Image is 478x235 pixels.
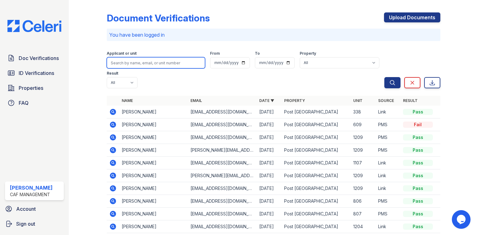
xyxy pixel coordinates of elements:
div: Pass [403,160,433,166]
td: 338 [351,106,376,118]
a: Upload Documents [384,12,440,22]
td: [DATE] [257,182,282,195]
div: Pass [403,185,433,191]
td: [EMAIL_ADDRESS][DOMAIN_NAME] [188,131,257,144]
div: Pass [403,198,433,204]
span: Sign out [16,220,35,228]
div: Pass [403,173,433,179]
iframe: chat widget [452,210,472,229]
span: ID Verifications [19,69,54,77]
td: 1209 [351,169,376,182]
td: Post [GEOGRAPHIC_DATA] [282,169,350,182]
td: [PERSON_NAME] [119,118,188,131]
label: Applicant or unit [107,51,137,56]
td: Link [376,106,401,118]
td: [EMAIL_ADDRESS][DOMAIN_NAME] [188,208,257,220]
td: PMS [376,144,401,157]
td: Post [GEOGRAPHIC_DATA] [282,157,350,169]
div: Pass [403,134,433,141]
td: 1107 [351,157,376,169]
label: From [210,51,220,56]
span: FAQ [19,99,29,107]
div: Pass [403,147,433,153]
td: Post [GEOGRAPHIC_DATA] [282,195,350,208]
td: [DATE] [257,144,282,157]
td: 1209 [351,182,376,195]
td: [PERSON_NAME][EMAIL_ADDRESS][DOMAIN_NAME] [188,169,257,182]
td: [PERSON_NAME] [119,195,188,208]
a: FAQ [5,97,64,109]
td: [DATE] [257,169,282,182]
span: Doc Verifications [19,54,59,62]
input: Search by name, email, or unit number [107,57,205,68]
td: PMS [376,195,401,208]
td: Link [376,157,401,169]
div: Pass [403,109,433,115]
div: Fail [403,122,433,128]
a: Property [284,98,305,103]
td: [DATE] [257,106,282,118]
a: Email [190,98,202,103]
td: 1209 [351,131,376,144]
td: PMS [376,208,401,220]
td: [PERSON_NAME] [119,182,188,195]
td: [EMAIL_ADDRESS][DOMAIN_NAME] [188,118,257,131]
td: [DATE] [257,220,282,233]
td: [PERSON_NAME] [119,208,188,220]
td: [PERSON_NAME] [119,220,188,233]
span: Account [16,205,36,213]
td: Link [376,169,401,182]
a: Doc Verifications [5,52,64,64]
td: [EMAIL_ADDRESS][DOMAIN_NAME] [188,182,257,195]
td: [DATE] [257,131,282,144]
td: [DATE] [257,118,282,131]
a: Properties [5,82,64,94]
label: Result [107,71,118,76]
div: Pass [403,223,433,230]
td: [PERSON_NAME] [119,157,188,169]
td: Post [GEOGRAPHIC_DATA] [282,220,350,233]
td: 806 [351,195,376,208]
td: Link [376,220,401,233]
a: Sign out [2,218,66,230]
td: [DATE] [257,195,282,208]
span: Properties [19,84,43,92]
td: [DATE] [257,208,282,220]
td: 1204 [351,220,376,233]
td: [PERSON_NAME] [119,131,188,144]
label: To [255,51,260,56]
td: PMS [376,131,401,144]
a: ID Verifications [5,67,64,79]
td: 609 [351,118,376,131]
td: Post [GEOGRAPHIC_DATA] [282,208,350,220]
div: CAF Management [10,191,53,198]
a: Account [2,203,66,215]
div: [PERSON_NAME] [10,184,53,191]
td: Post [GEOGRAPHIC_DATA] [282,144,350,157]
td: [DATE] [257,157,282,169]
td: 807 [351,208,376,220]
a: Name [122,98,133,103]
td: Link [376,182,401,195]
td: Post [GEOGRAPHIC_DATA] [282,182,350,195]
td: Post [GEOGRAPHIC_DATA] [282,118,350,131]
a: Date ▼ [259,98,274,103]
td: [PERSON_NAME] [119,106,188,118]
div: Document Verifications [107,12,210,24]
a: Result [403,98,418,103]
a: Source [378,98,394,103]
p: You have been logged in [109,31,438,39]
td: [PERSON_NAME] [119,144,188,157]
td: Post [GEOGRAPHIC_DATA] [282,131,350,144]
img: CE_Logo_Blue-a8612792a0a2168367f1c8372b55b34899dd931a85d93a1a3d3e32e68fde9ad4.png [2,20,66,32]
div: Pass [403,211,433,217]
td: [EMAIL_ADDRESS][DOMAIN_NAME] [188,106,257,118]
td: [EMAIL_ADDRESS][DOMAIN_NAME] [188,195,257,208]
td: PMS [376,118,401,131]
td: [PERSON_NAME][EMAIL_ADDRESS][DOMAIN_NAME] [188,144,257,157]
a: Unit [353,98,363,103]
label: Property [300,51,316,56]
td: [PERSON_NAME] [119,169,188,182]
td: Post [GEOGRAPHIC_DATA] [282,106,350,118]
